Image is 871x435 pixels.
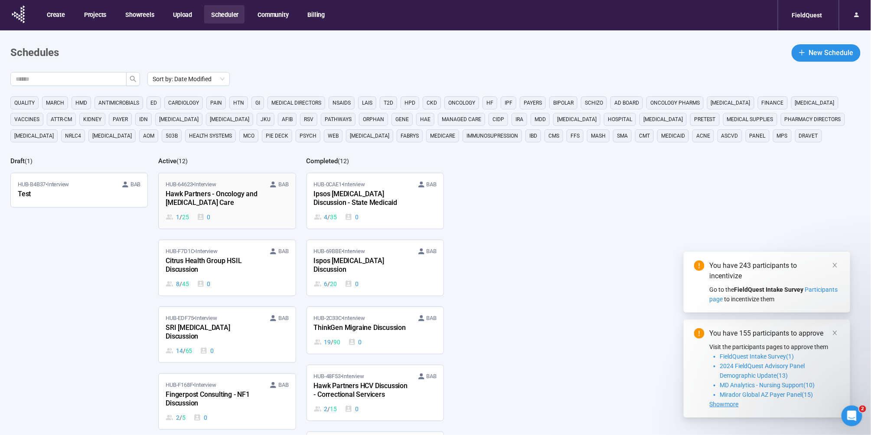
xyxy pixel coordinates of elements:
span: exclamation-circle [694,260,705,271]
p: Visit the participants pages to approve them [710,342,840,352]
span: PAIN [210,99,222,107]
span: / [179,212,182,222]
div: 19 [314,337,340,347]
span: HPD [405,99,415,107]
span: Payers [524,99,542,107]
a: HUB-48F53•Interview BABHawk Partners HCV Discussion - Correctional Servicers2 / 150 [307,365,444,421]
span: QUALITY [14,99,35,107]
span: BAB [278,314,288,323]
span: NSAIDS [333,99,351,107]
span: FieldQuest Intake Survey(1) [720,353,794,360]
div: Fingerpost Consulting - NF1 Discussion [166,389,261,409]
div: 2 [166,413,185,422]
div: Citrus Health Group HSIL Discussion [166,256,261,276]
a: HUB-F168F•Interview BABFingerpost Consulting - NF1 Discussion2 / 50 [159,374,295,429]
div: 0 [197,212,211,222]
span: ( 1 ) [25,158,33,165]
div: Test [18,189,113,200]
span: 35 [330,212,337,222]
span: Sort by: Date Modified [153,72,225,86]
h2: Completed [307,157,338,165]
span: CMS [548,132,559,140]
span: Cardiology [168,99,199,107]
span: HUB-F7D1C • Interview [166,247,217,256]
button: Upload [166,5,198,23]
button: Create [40,5,71,23]
span: New Schedule [809,47,854,58]
div: Hawk Partners - Oncology and [MEDICAL_DATA] Care [166,189,261,209]
a: HUB-69BBE•Interview BABIspos [MEDICAL_DATA] Discussion6 / 200 [307,240,444,296]
span: [MEDICAL_DATA] [92,132,132,140]
span: antimicrobials [98,99,139,107]
button: Scheduler [204,5,245,23]
h2: Draft [10,157,25,165]
span: medical directors [271,99,321,107]
h1: Schedules [10,45,59,61]
div: Hawk Partners HCV Discussion - Correctional Servicers [314,381,409,401]
div: You have 155 participants to approve [710,328,840,339]
span: 5 [182,413,186,422]
span: 25 [182,212,189,222]
span: close [832,262,838,268]
span: IDN [139,115,148,124]
span: BAB [427,247,437,256]
span: 20 [330,279,337,289]
span: HMD [75,99,87,107]
span: dravet [799,132,818,140]
strong: FieldQuest Intake Survey [734,286,804,293]
div: 1 [166,212,189,222]
div: You have 243 participants to incentivize [710,260,840,281]
span: / [331,337,333,347]
div: 0 [345,279,359,289]
span: Mirador Global AZ Payer Panel(15) [720,391,813,398]
span: finance [762,99,784,107]
span: [MEDICAL_DATA] [557,115,597,124]
span: BAB [278,180,288,189]
button: Projects [77,5,112,23]
span: Showmore [710,401,739,408]
div: 0 [345,212,359,222]
span: HUB-48F53 • Interview [314,372,364,381]
button: Billing [301,5,331,23]
span: 2024 FieldQuest Advisory Panel Demographic Update(13) [720,362,805,379]
span: BAB [130,180,140,189]
span: IBD [529,132,537,140]
span: panel [750,132,766,140]
span: WEB [328,132,339,140]
span: pretest [694,115,716,124]
span: Pathways [325,115,352,124]
span: Oncology [448,99,475,107]
span: ED [150,99,157,107]
span: 90 [333,337,340,347]
a: HUB-F7D1C•Interview BABCitrus Health Group HSIL Discussion8 / 450 [159,240,295,296]
div: ThinkGen Migraine Discussion [314,323,409,334]
span: [MEDICAL_DATA] [643,115,683,124]
span: FFS [571,132,580,140]
button: Community [251,5,294,23]
span: MASH [591,132,606,140]
span: Oncology Pharms [650,99,700,107]
span: / [327,279,330,289]
span: HUB-0CAE1 • Interview [314,180,365,189]
span: HTN [233,99,244,107]
span: Payer [113,115,128,124]
a: HUB-64623•Interview BABHawk Partners - Oncology and [MEDICAL_DATA] Care1 / 250 [159,173,295,229]
span: LAIs [362,99,372,107]
a: HUB-B4B37•Interview BABTest [11,173,147,207]
a: HUB-EDF75•Interview BABSRI [MEDICAL_DATA] Discussion14 / 650 [159,307,295,362]
span: / [327,212,330,222]
span: 45 [182,279,189,289]
span: plus [799,49,806,56]
div: 0 [193,413,207,422]
div: Go to the to incentivize them [710,285,840,304]
a: HUB-0CAE1•Interview BABIpsos [MEDICAL_DATA] Discussion - State Medicaid4 / 350 [307,173,444,229]
span: MCO [243,132,254,140]
span: AFIB [282,115,293,124]
span: BAB [278,381,288,389]
span: exclamation-circle [694,328,705,339]
span: orphan [363,115,384,124]
div: Ipsos [MEDICAL_DATA] Discussion - State Medicaid [314,189,409,209]
span: fabrys [401,132,419,140]
div: 14 [166,346,192,356]
span: BAB [427,314,437,323]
